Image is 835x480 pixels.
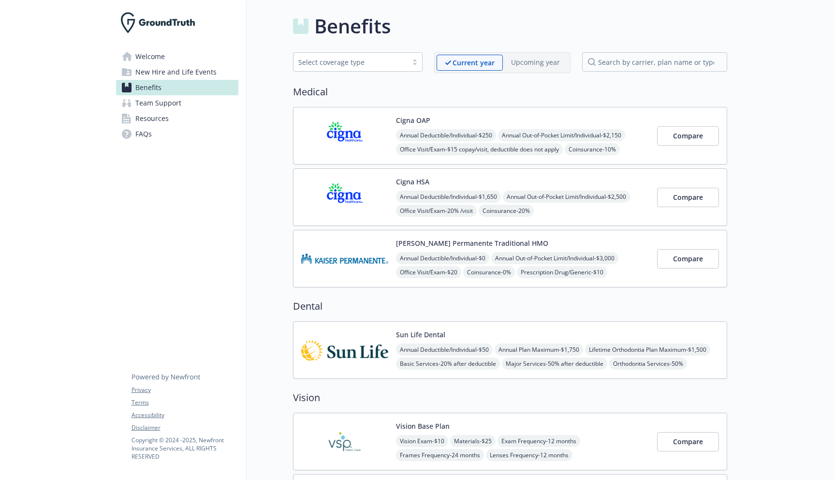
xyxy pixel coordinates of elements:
[301,421,388,462] img: Vision Service Plan carrier logo
[132,398,238,407] a: Terms
[396,177,429,187] button: Cigna HSA
[609,358,687,370] span: Orthodontia Services - 50%
[132,423,238,432] a: Disclaimer
[396,344,493,356] span: Annual Deductible/Individual - $50
[301,238,388,279] img: Kaiser Permanente Insurance Company carrier logo
[396,435,448,447] span: Vision Exam - $10
[673,254,703,263] span: Compare
[135,111,169,126] span: Resources
[396,449,484,461] span: Frames Frequency - 24 months
[582,52,727,72] input: search by carrier, plan name or type
[293,85,727,99] h2: Medical
[565,143,620,155] span: Coinsurance - 10%
[298,57,403,67] div: Select coverage type
[132,436,238,461] p: Copyright © 2024 - 2025 , Newfront Insurance Services, ALL RIGHTS RESERVED
[396,191,501,203] span: Annual Deductible/Individual - $1,650
[486,449,572,461] span: Lenses Frequency - 12 months
[396,358,500,370] span: Basic Services - 20% after deductible
[132,386,238,394] a: Privacy
[301,115,388,156] img: CIGNA carrier logo
[396,252,489,264] span: Annual Deductible/Individual - $0
[135,95,181,111] span: Team Support
[479,205,534,217] span: Coinsurance - 20%
[517,266,607,278] span: Prescription Drug/Generic - $10
[503,55,568,71] span: Upcoming year
[673,437,703,446] span: Compare
[498,129,625,141] span: Annual Out-of-Pocket Limit/Individual - $2,150
[463,266,515,278] span: Coinsurance - 0%
[502,358,607,370] span: Major Services - 50% after deductible
[396,115,430,125] button: Cigna OAP
[491,252,618,264] span: Annual Out-of-Pocket Limit/Individual - $3,000
[135,64,217,80] span: New Hire and Life Events
[132,411,238,420] a: Accessibility
[135,49,165,64] span: Welcome
[657,188,719,207] button: Compare
[301,177,388,218] img: CIGNA carrier logo
[301,330,388,371] img: Sun Life Financial carrier logo
[396,129,496,141] span: Annual Deductible/Individual - $250
[450,435,496,447] span: Materials - $25
[116,80,238,95] a: Benefits
[396,266,461,278] span: Office Visit/Exam - $20
[396,421,450,431] button: Vision Base Plan
[657,432,719,451] button: Compare
[293,390,727,405] h2: Vision
[116,49,238,64] a: Welcome
[116,95,238,111] a: Team Support
[116,126,238,142] a: FAQs
[293,299,727,314] h2: Dental
[503,191,630,203] span: Annual Out-of-Pocket Limit/Individual - $2,500
[396,238,548,248] button: [PERSON_NAME] Permanente Traditional HMO
[396,143,563,155] span: Office Visit/Exam - $15 copay/visit, deductible does not apply
[657,249,719,269] button: Compare
[396,205,477,217] span: Office Visit/Exam - 20% /visit
[135,80,161,95] span: Benefits
[495,344,583,356] span: Annual Plan Maximum - $1,750
[116,111,238,126] a: Resources
[585,344,710,356] span: Lifetime Orthodontia Plan Maximum - $1,500
[453,58,495,68] p: Current year
[116,64,238,80] a: New Hire and Life Events
[498,435,580,447] span: Exam Frequency - 12 months
[511,57,560,67] p: Upcoming year
[673,131,703,140] span: Compare
[396,330,445,340] button: Sun Life Dental
[314,12,391,41] h1: Benefits
[657,126,719,146] button: Compare
[673,193,703,202] span: Compare
[135,126,152,142] span: FAQs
